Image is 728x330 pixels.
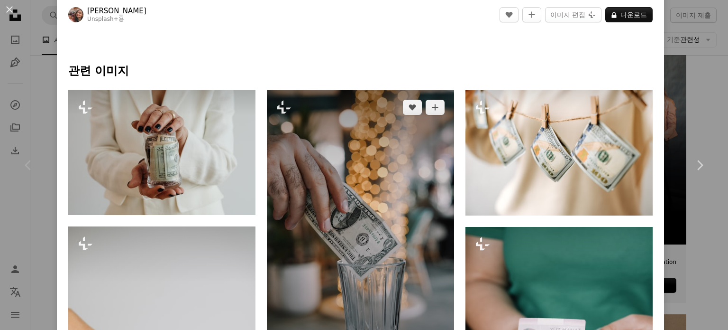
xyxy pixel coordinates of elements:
[68,64,653,79] h4: 관련 이미지
[87,16,146,23] div: 용
[500,7,519,22] button: 좋아요
[605,7,653,22] button: 다운로드
[426,100,445,115] button: 컬렉션에 추가
[545,7,601,22] button: 이미지 편집
[68,90,255,215] img: 돈 항아리를 들고 있는 흰 양복을 입은 여자
[671,120,728,211] a: 다음
[465,90,653,216] img: 빨랫줄에 돈을 걸어 놓은 사람
[403,100,422,115] button: 좋아요
[68,148,255,157] a: 돈 항아리를 들고 있는 흰 양복을 입은 여자
[87,6,146,16] a: [PERSON_NAME]
[68,7,83,22] img: Lala Azizli의 프로필로 이동
[522,7,541,22] button: 컬렉션에 추가
[267,226,454,235] a: 물 한 잔에 돈을 넣는 사람
[465,148,653,157] a: 빨랫줄에 돈을 걸어 놓은 사람
[87,16,118,22] a: Unsplash+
